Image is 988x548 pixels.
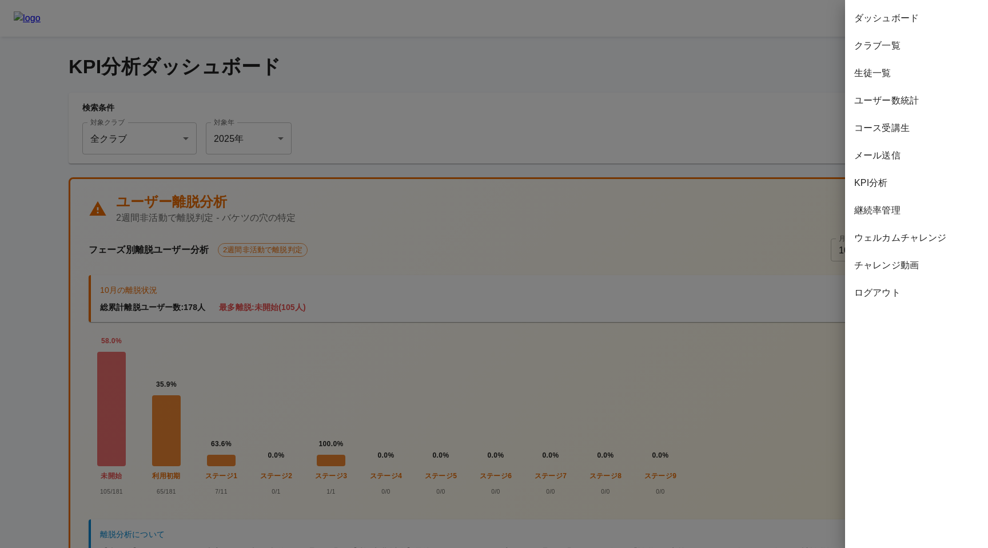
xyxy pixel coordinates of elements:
[845,224,988,252] div: ウェルカムチャレンジ
[845,252,988,279] div: チャレンジ動画
[854,176,979,190] span: KPI分析
[854,11,979,25] span: ダッシュボード
[845,87,988,114] div: ユーザー数統計
[845,5,988,32] div: ダッシュボード
[854,66,979,80] span: 生徒一覧
[845,169,988,197] div: KPI分析
[854,94,979,108] span: ユーザー数統計
[845,197,988,224] div: 継続率管理
[854,39,979,53] span: クラブ一覧
[854,231,979,245] span: ウェルカムチャレンジ
[854,204,979,217] span: 継続率管理
[854,286,979,300] span: ログアウト
[845,142,988,169] div: メール送信
[854,259,979,272] span: チャレンジ動画
[854,149,979,162] span: メール送信
[845,279,988,307] div: ログアウト
[845,114,988,142] div: コース受講生
[845,59,988,87] div: 生徒一覧
[845,32,988,59] div: クラブ一覧
[854,121,979,135] span: コース受講生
